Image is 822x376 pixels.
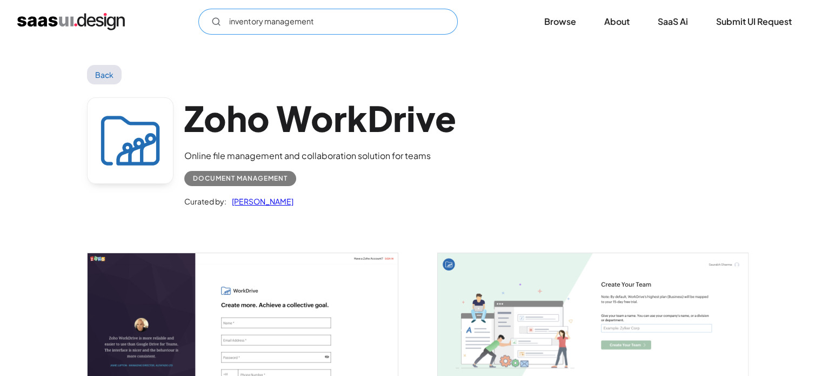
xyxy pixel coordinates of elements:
input: Search UI designs you're looking for... [198,9,458,35]
a: About [591,10,643,34]
a: Back [87,65,122,84]
h1: Zoho WorkDrive [184,97,456,139]
a: SaaS Ai [645,10,701,34]
a: home [17,13,125,30]
div: Curated by: [184,195,226,208]
div: Online file management and collaboration solution for teams [184,149,456,162]
form: Email Form [198,9,458,35]
a: [PERSON_NAME] [226,195,293,208]
div: Document Management [193,172,288,185]
a: Submit UI Request [703,10,805,34]
a: Browse [531,10,589,34]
